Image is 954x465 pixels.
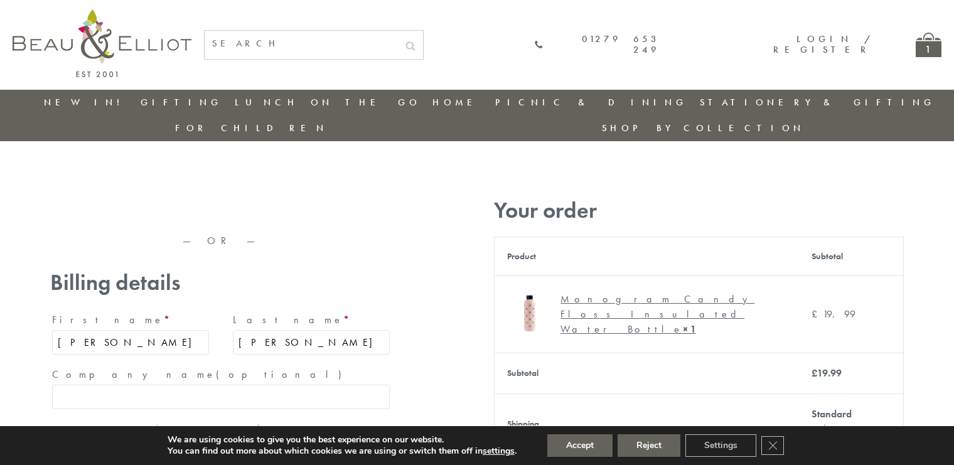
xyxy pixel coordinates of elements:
label: Standard Delivery: [812,407,876,436]
a: Lunch On The Go [235,96,421,109]
p: — OR — [50,235,392,247]
th: Subtotal [495,353,799,393]
a: New in! [44,96,128,109]
th: Product [495,237,799,275]
span: £ [812,366,817,380]
strong: × 1 [683,323,696,336]
img: logo [13,9,191,77]
button: Accept [547,434,613,457]
span: £ [812,307,823,321]
h3: Billing details [50,270,392,296]
h3: Your order [494,198,904,223]
a: Monogram Candy Floss Drinks Bottle Monogram Candy Floss Insulated Water Bottle× 1 [507,289,786,340]
input: SEARCH [205,31,398,56]
button: settings [483,446,515,457]
a: Gifting [141,96,222,109]
img: Monogram Candy Floss Drinks Bottle [507,289,554,336]
a: Shop by collection [602,122,805,134]
label: First name [52,310,209,330]
a: Stationery & Gifting [700,96,935,109]
p: We are using cookies to give you the best experience on our website. [168,434,517,446]
a: 1 [916,33,941,57]
div: Monogram Candy Floss Insulated Water Bottle [560,292,777,337]
a: Picnic & Dining [495,96,687,109]
bdi: 19.99 [812,307,855,321]
button: Close GDPR Cookie Banner [761,436,784,455]
label: Last name [233,310,390,330]
iframe: Secure express checkout frame [48,193,394,223]
a: Home [432,96,483,109]
bdi: 19.99 [812,366,842,380]
th: Subtotal [799,237,904,275]
label: Country / Region [52,419,390,439]
th: Shipping [495,393,799,454]
button: Settings [685,434,756,457]
p: You can find out more about which cookies we are using or switch them off in . [168,446,517,457]
span: £ [851,422,857,436]
label: Company name [52,365,390,385]
span: (optional) [216,368,349,381]
a: For Children [175,122,328,134]
a: Login / Register [773,33,872,56]
a: 01279 653 249 [534,34,660,56]
button: Reject [618,434,680,457]
bdi: 3.95 [851,422,876,436]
